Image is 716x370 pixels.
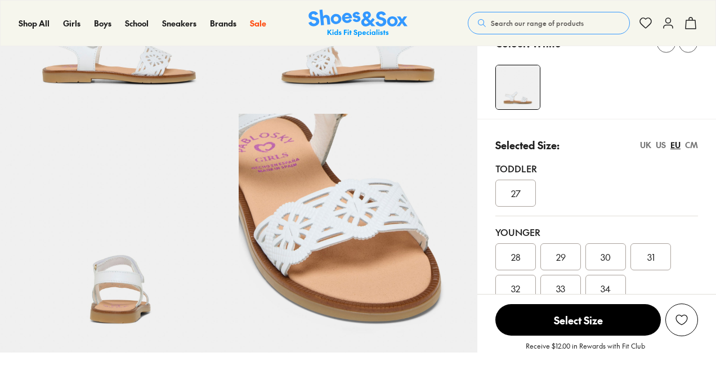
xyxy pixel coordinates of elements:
a: School [125,17,149,29]
a: Sneakers [162,17,196,29]
img: 4-567626_1 [496,65,540,109]
div: CM [685,139,698,151]
a: Shoes & Sox [308,10,408,37]
span: 30 [601,250,611,264]
button: Select Size [495,304,661,336]
a: Girls [63,17,80,29]
p: Selected Size: [495,137,560,153]
div: Younger [495,225,698,239]
span: 27 [511,186,521,200]
img: 7-567629_1 [239,114,477,353]
a: Shop All [19,17,50,29]
span: 34 [601,282,611,295]
span: 33 [556,282,565,295]
div: Toddler [495,162,698,175]
button: Search our range of products [468,12,630,34]
span: 28 [511,250,521,264]
div: US [656,139,666,151]
a: Sale [250,17,266,29]
button: Add to Wishlist [665,304,698,336]
a: Boys [94,17,111,29]
a: Brands [210,17,236,29]
span: 32 [511,282,520,295]
span: Select Size [495,304,661,336]
span: 31 [647,250,655,264]
p: Receive $12.00 in Rewards with Fit Club [526,341,645,361]
span: 29 [556,250,566,264]
div: EU [670,139,681,151]
span: Search our range of products [491,18,584,28]
img: SNS_Logo_Responsive.svg [308,10,408,37]
div: UK [640,139,651,151]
